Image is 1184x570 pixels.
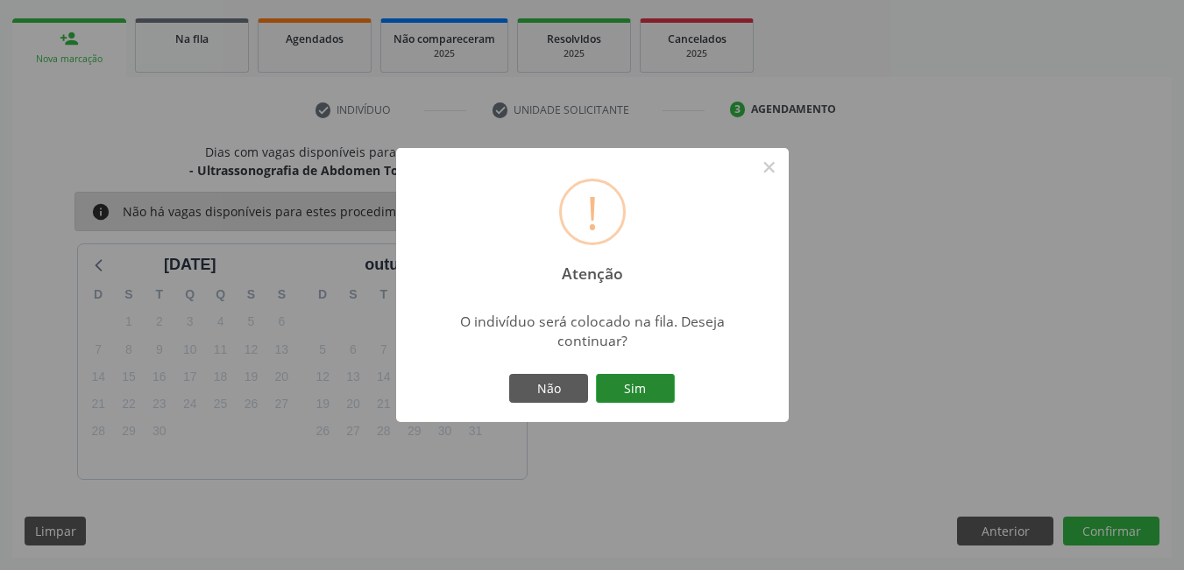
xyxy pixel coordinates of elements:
div: ! [586,181,599,243]
h2: Atenção [546,252,638,283]
button: Não [509,374,588,404]
div: O indivíduo será colocado na fila. Deseja continuar? [437,312,747,350]
button: Close this dialog [755,152,784,182]
button: Sim [596,374,675,404]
